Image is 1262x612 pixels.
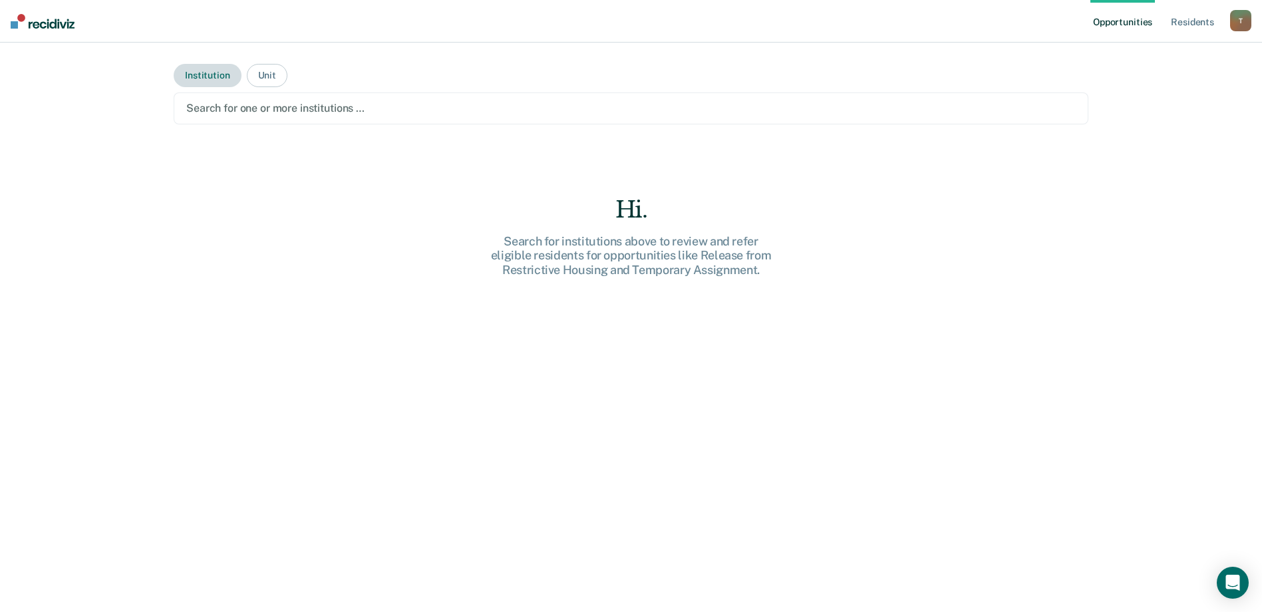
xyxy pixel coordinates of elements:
[174,64,241,87] button: Institution
[1217,567,1249,599] div: Open Intercom Messenger
[247,64,287,87] button: Unit
[418,234,844,277] div: Search for institutions above to review and refer eligible residents for opportunities like Relea...
[11,14,75,29] img: Recidiviz
[1230,10,1251,31] button: T
[418,196,844,224] div: Hi.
